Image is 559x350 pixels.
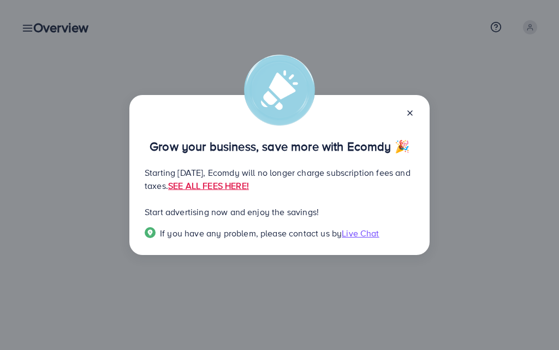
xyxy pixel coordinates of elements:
[145,205,414,218] p: Start advertising now and enjoy the savings!
[145,227,156,238] img: Popup guide
[160,227,342,239] span: If you have any problem, please contact us by
[168,180,249,192] a: SEE ALL FEES HERE!
[145,140,414,153] p: Grow your business, save more with Ecomdy 🎉
[342,227,379,239] span: Live Chat
[145,166,414,192] p: Starting [DATE], Ecomdy will no longer charge subscription fees and taxes.
[244,55,315,126] img: alert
